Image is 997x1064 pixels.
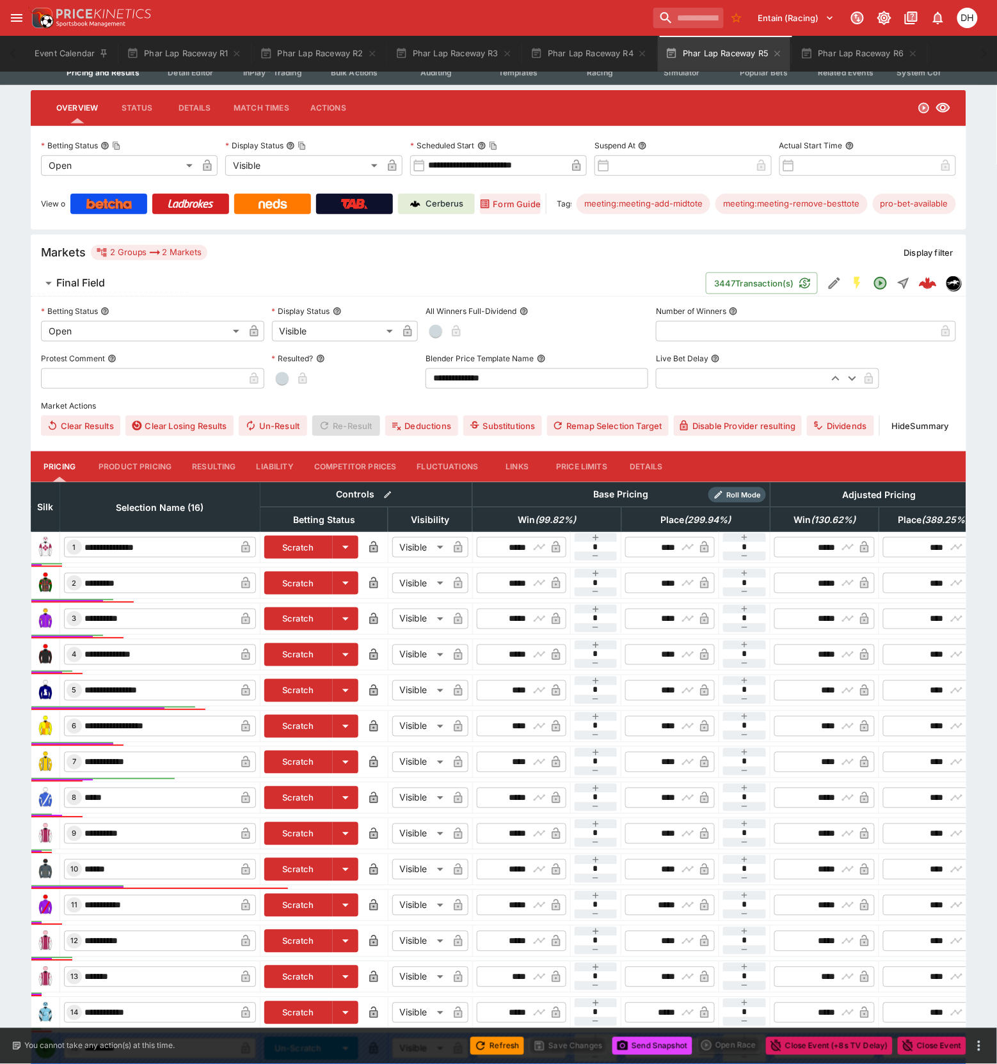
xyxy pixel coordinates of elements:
[684,512,731,528] em: ( 299.94 %)
[70,543,79,552] span: 1
[845,141,854,150] button: Actual Start Time
[766,1037,893,1055] button: Close Event (+8s TV Delay)
[698,1037,761,1054] div: split button
[873,276,888,291] svg: Open
[721,490,766,501] span: Roll Mode
[70,758,79,767] span: 7
[618,451,675,482] button: Details
[31,482,60,531] th: Silk
[946,276,961,290] img: nztr
[873,6,896,29] button: Toggle light/dark mode
[480,194,541,214] a: Form Guide
[264,822,333,845] button: Scratch
[70,794,79,802] span: 8
[35,824,56,844] img: runner 9
[299,93,357,123] button: Actions
[304,451,407,482] button: Competitor Prices
[68,865,81,874] span: 10
[392,716,448,737] div: Visible
[823,272,846,295] button: Edit Detail
[31,451,88,482] button: Pricing
[31,270,706,296] button: Final Field
[331,68,378,77] span: Bulk Actions
[520,307,529,316] button: All Winners Full-Dividend
[557,194,571,214] label: Tags:
[946,276,961,291] div: nztr
[264,536,333,559] button: Scratch
[807,416,873,436] button: Dividends
[182,451,246,482] button: Resulting
[102,500,218,515] span: Selection Name (16)
[715,198,868,210] span: meeting:meeting-remove-besttote
[885,416,956,436] button: HideSummary
[70,686,79,695] span: 5
[279,512,369,528] span: Betting Status
[426,198,463,210] p: Cerberus
[260,482,473,507] th: Controls
[892,272,915,295] button: Straight
[35,752,56,772] img: runner 7
[706,272,818,294] button: 3447Transaction(s)
[392,537,448,558] div: Visible
[272,321,397,341] div: Visible
[653,8,724,28] input: search
[88,451,182,482] button: Product Pricing
[225,140,283,151] p: Display Status
[915,270,941,296] a: 47cf2c85-c478-4527-8451-66925e315c92
[392,967,448,987] div: Visible
[272,353,314,364] p: Resulted?
[41,140,98,151] p: Betting Status
[35,859,56,880] img: runner 10
[225,155,381,176] div: Visible
[919,274,937,292] div: 47cf2c85-c478-4527-8451-66925e315c92
[392,645,448,665] div: Visible
[28,5,54,31] img: PriceKinetics Logo
[392,573,448,593] div: Visible
[68,1008,81,1017] span: 14
[286,141,295,150] button: Display StatusCopy To Clipboard
[818,68,873,77] span: Related Events
[35,537,56,558] img: runner 1
[537,354,546,363] button: Blender Price Template Name
[246,451,304,482] button: Liability
[397,512,463,528] span: Visibility
[112,141,121,150] button: Copy To Clipboard
[919,274,937,292] img: logo-cerberus--red.svg
[577,194,710,214] div: Betting Target: cerberus
[523,36,655,72] button: Phar Lap Raceway R4
[35,1003,56,1023] img: runner 14
[674,416,802,436] button: Disable Provider resulting
[298,141,307,150] button: Copy To Clipboard
[96,245,202,260] div: 2 Groups 2 Markets
[41,321,244,341] div: Open
[259,199,287,209] img: Neds
[407,451,489,482] button: Fluctuations
[108,93,166,123] button: Status
[793,36,925,72] button: Phar Lap Raceway R6
[70,614,79,623] span: 3
[264,643,333,666] button: Scratch
[35,716,56,737] img: runner 6
[463,416,542,436] button: Substitutions
[388,36,520,72] button: Phar Lap Raceway R3
[729,307,738,316] button: Number of Winners
[100,141,109,150] button: Betting StatusCopy To Clipboard
[392,788,448,808] div: Visible
[239,416,307,436] span: Un-Result
[46,93,108,123] button: Overview
[711,354,720,363] button: Live Bet Delay
[41,306,98,317] p: Betting Status
[918,102,930,114] svg: Open
[708,487,766,503] div: Show/hide Price Roll mode configuration.
[656,353,708,364] p: Live Bet Delay
[68,901,80,910] span: 11
[41,245,86,260] h5: Markets
[936,100,951,116] svg: Visible
[498,68,538,77] span: Templates
[68,937,81,946] span: 12
[67,68,140,77] span: Pricing and Results
[410,199,420,209] img: Cerberus
[873,194,956,214] div: Betting Target: cerberus
[664,68,700,77] span: Simulator
[846,272,869,295] button: SGM Enabled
